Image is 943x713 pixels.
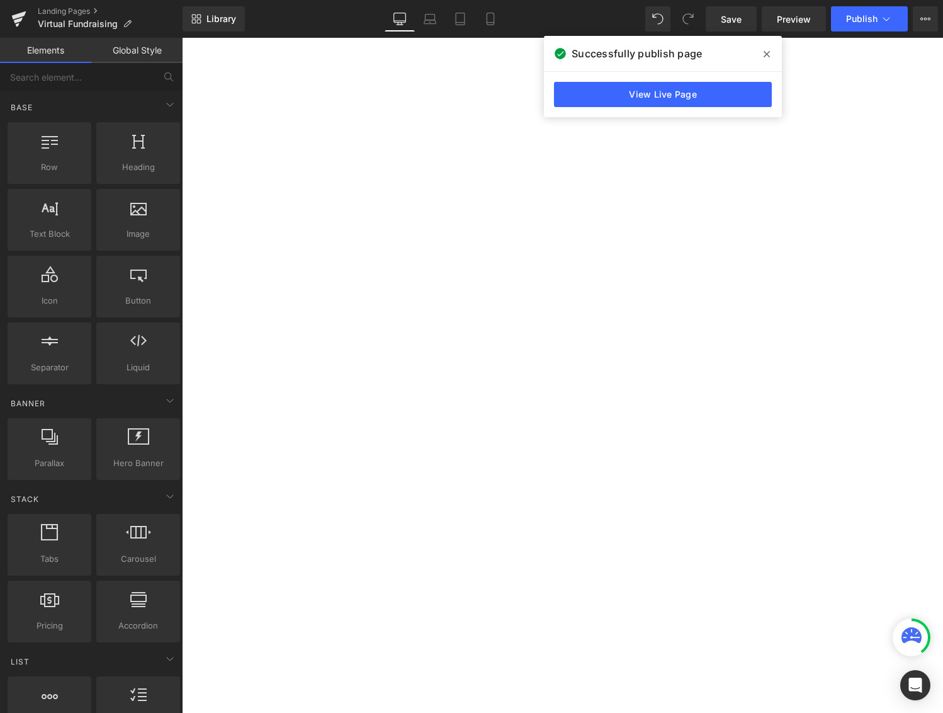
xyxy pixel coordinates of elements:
[11,457,88,470] span: Parallax
[100,227,176,241] span: Image
[846,14,878,24] span: Publish
[11,227,88,241] span: Text Block
[100,294,176,307] span: Button
[100,552,176,566] span: Carousel
[9,656,31,668] span: List
[100,619,176,632] span: Accordion
[11,619,88,632] span: Pricing
[38,6,183,16] a: Landing Pages
[9,493,40,505] span: Stack
[183,6,245,31] a: New Library
[831,6,908,31] button: Publish
[554,82,772,107] a: View Live Page
[9,397,47,409] span: Banner
[777,13,811,26] span: Preview
[415,6,445,31] a: Laptop
[475,6,505,31] a: Mobile
[91,38,183,63] a: Global Style
[9,101,34,113] span: Base
[675,6,701,31] button: Redo
[206,13,236,25] span: Library
[645,6,670,31] button: Undo
[385,6,415,31] a: Desktop
[445,6,475,31] a: Tablet
[721,13,742,26] span: Save
[100,457,176,470] span: Hero Banner
[762,6,826,31] a: Preview
[100,161,176,174] span: Heading
[11,161,88,174] span: Row
[913,6,938,31] button: More
[100,361,176,374] span: Liquid
[572,46,702,61] span: Successfully publish page
[11,552,88,566] span: Tabs
[38,19,118,29] span: Virtual Fundraising
[900,670,930,700] div: Open Intercom Messenger
[11,294,88,307] span: Icon
[11,361,88,374] span: Separator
